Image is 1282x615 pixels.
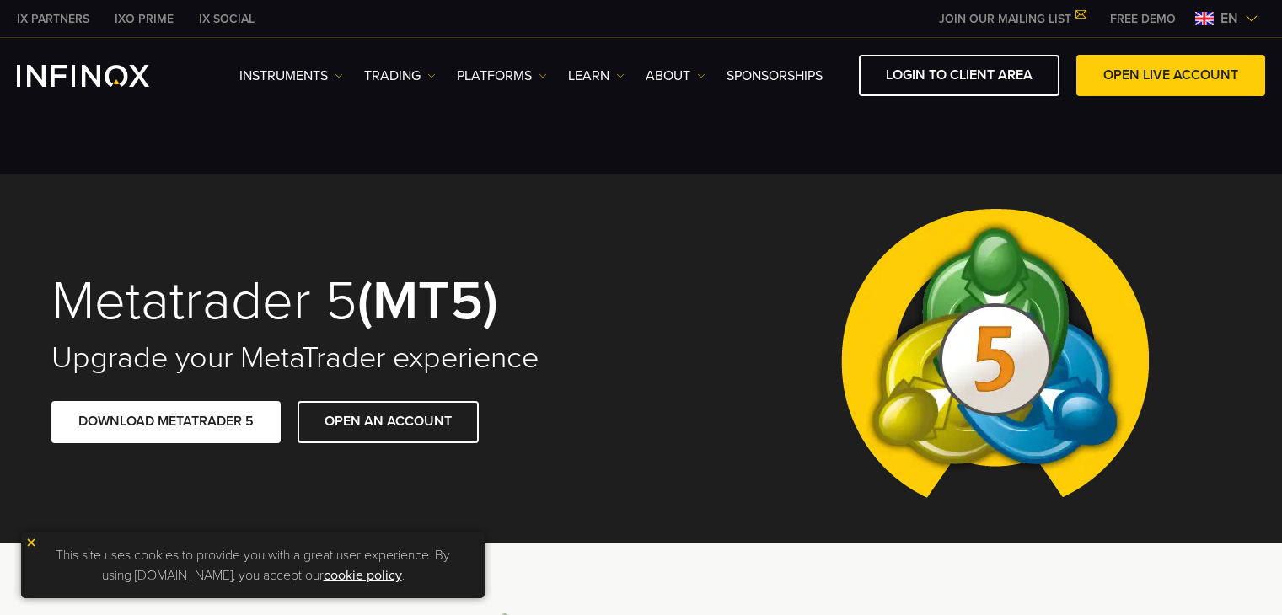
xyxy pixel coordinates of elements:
[357,268,498,334] strong: (MT5)
[727,66,823,86] a: SPONSORSHIPS
[102,10,186,28] a: INFINOX
[859,55,1059,96] a: LOGIN TO CLIENT AREA
[324,567,402,584] a: cookie policy
[1097,10,1188,28] a: INFINOX MENU
[646,66,705,86] a: ABOUT
[298,401,479,442] a: OPEN AN ACCOUNT
[51,340,618,377] h2: Upgrade your MetaTrader experience
[364,66,436,86] a: TRADING
[25,537,37,548] img: yellow close icon
[239,66,343,86] a: Instruments
[568,66,625,86] a: Learn
[51,273,618,330] h1: Metatrader 5
[186,10,267,28] a: INFINOX
[30,541,476,590] p: This site uses cookies to provide you with a great user experience. By using [DOMAIN_NAME], you a...
[17,65,189,87] a: INFINOX Logo
[828,174,1162,543] img: Meta Trader 5
[4,10,102,28] a: INFINOX
[457,66,547,86] a: PLATFORMS
[51,401,281,442] a: DOWNLOAD METATRADER 5
[926,12,1097,26] a: JOIN OUR MAILING LIST
[1076,55,1265,96] a: OPEN LIVE ACCOUNT
[1214,8,1245,29] span: en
